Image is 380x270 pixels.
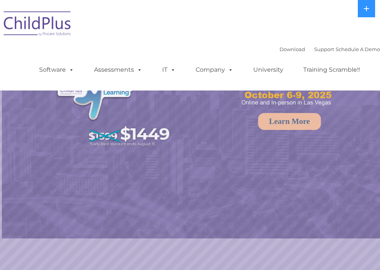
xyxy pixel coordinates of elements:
font: | [280,46,380,52]
a: Download [280,46,305,52]
a: Support [314,46,334,52]
a: IT [155,62,183,77]
a: Schedule A Demo [336,46,380,52]
a: Learn More [258,113,321,130]
a: Software [32,62,82,77]
a: Training Scramble!! [296,62,368,77]
a: University [246,62,291,77]
a: Company [188,62,241,77]
a: Assessments [87,62,150,77]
